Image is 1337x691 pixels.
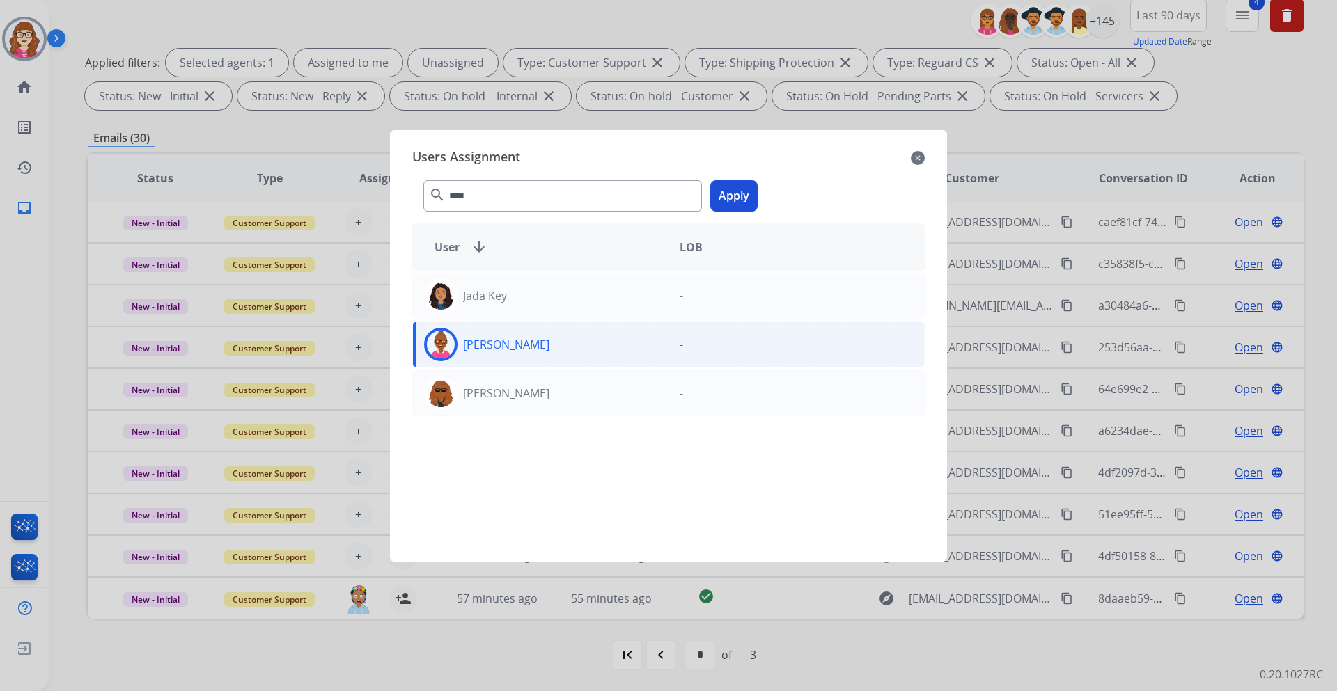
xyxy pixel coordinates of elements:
[680,287,683,304] p: -
[463,385,549,402] p: [PERSON_NAME]
[680,385,683,402] p: -
[471,239,487,255] mat-icon: arrow_downward
[911,150,925,166] mat-icon: close
[680,239,703,255] span: LOB
[463,287,507,304] p: Jada Key
[680,336,683,353] p: -
[710,180,758,212] button: Apply
[423,239,668,255] div: User
[412,147,520,169] span: Users Assignment
[463,336,549,353] p: [PERSON_NAME]
[429,186,446,203] mat-icon: search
